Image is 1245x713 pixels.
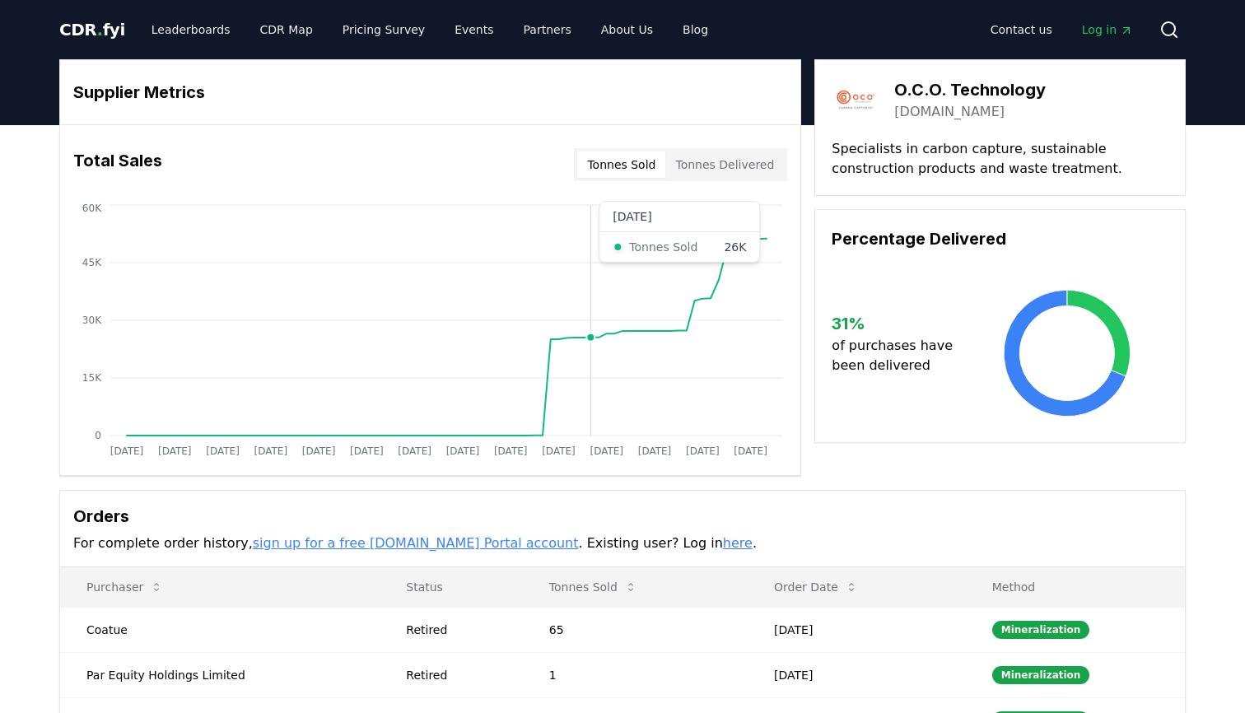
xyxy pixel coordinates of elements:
[82,315,102,326] tspan: 30K
[1069,15,1146,44] a: Log in
[542,445,576,457] tspan: [DATE]
[588,15,666,44] a: About Us
[138,15,721,44] nav: Main
[254,445,288,457] tspan: [DATE]
[977,15,1065,44] a: Contact us
[977,15,1146,44] nav: Main
[523,607,748,652] td: 65
[665,151,784,178] button: Tonnes Delivered
[398,445,431,457] tspan: [DATE]
[59,18,125,41] a: CDR.fyi
[669,15,721,44] a: Blog
[734,445,767,457] tspan: [DATE]
[590,445,623,457] tspan: [DATE]
[73,80,787,105] h3: Supplier Metrics
[206,445,240,457] tspan: [DATE]
[59,20,125,40] span: CDR fyi
[158,445,192,457] tspan: [DATE]
[406,667,510,683] div: Retired
[446,445,480,457] tspan: [DATE]
[577,151,665,178] button: Tonnes Sold
[393,579,510,595] p: Status
[60,607,380,652] td: Coatue
[350,445,384,457] tspan: [DATE]
[511,15,585,44] a: Partners
[110,445,144,457] tspan: [DATE]
[832,311,966,336] h3: 31 %
[523,652,748,697] td: 1
[832,226,1168,251] h3: Percentage Delivered
[73,504,1172,529] h3: Orders
[82,203,102,214] tspan: 60K
[97,20,103,40] span: .
[1082,21,1133,38] span: Log in
[247,15,326,44] a: CDR Map
[82,257,102,268] tspan: 45K
[494,445,528,457] tspan: [DATE]
[73,148,162,181] h3: Total Sales
[748,652,966,697] td: [DATE]
[82,372,102,384] tspan: 15K
[60,652,380,697] td: Par Equity Holdings Limited
[761,571,871,603] button: Order Date
[638,445,672,457] tspan: [DATE]
[253,535,579,551] a: sign up for a free [DOMAIN_NAME] Portal account
[979,579,1172,595] p: Method
[329,15,438,44] a: Pricing Survey
[832,336,966,375] p: of purchases have been delivered
[992,621,1090,639] div: Mineralization
[832,139,1168,179] p: Specialists in carbon capture, sustainable construction products and waste treatment.
[894,77,1046,102] h3: O.C.O. Technology
[832,77,878,123] img: O.C.O. Technology-logo
[406,622,510,638] div: Retired
[95,430,101,441] tspan: 0
[302,445,336,457] tspan: [DATE]
[748,607,966,652] td: [DATE]
[441,15,506,44] a: Events
[536,571,650,603] button: Tonnes Sold
[723,535,753,551] a: here
[992,666,1090,684] div: Mineralization
[73,571,176,603] button: Purchaser
[686,445,720,457] tspan: [DATE]
[138,15,244,44] a: Leaderboards
[894,102,1005,122] a: [DOMAIN_NAME]
[73,534,1172,553] p: For complete order history, . Existing user? Log in .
